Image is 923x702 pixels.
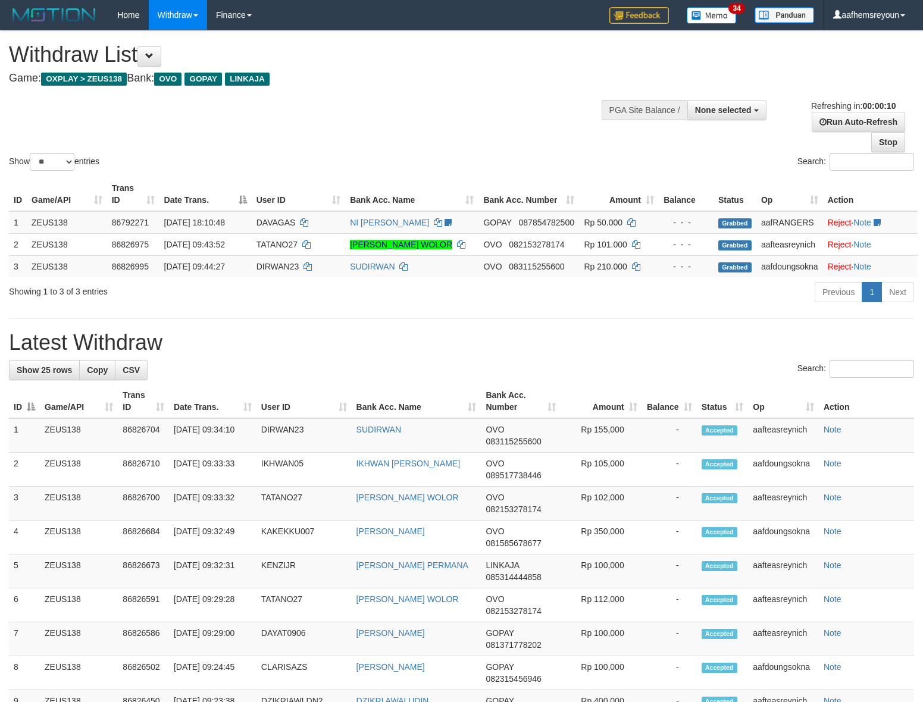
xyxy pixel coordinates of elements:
[483,262,502,271] span: OVO
[486,674,541,684] span: Copy 082315456946 to clipboard
[9,656,40,690] td: 8
[40,656,118,690] td: ZEUS138
[862,282,882,302] a: 1
[9,6,99,24] img: MOTION_logo.png
[486,662,514,672] span: GOPAY
[118,453,169,487] td: 86826710
[118,588,169,622] td: 86826591
[9,43,603,67] h1: Withdraw List
[718,262,752,272] span: Grabbed
[169,521,256,554] td: [DATE] 09:32:49
[118,521,169,554] td: 86826684
[356,560,468,570] a: [PERSON_NAME] PERMANA
[702,425,737,435] span: Accepted
[830,153,914,171] input: Search:
[27,177,107,211] th: Game/API: activate to sort column ascending
[702,629,737,639] span: Accepted
[824,662,841,672] a: Note
[714,177,756,211] th: Status
[40,622,118,656] td: ZEUS138
[756,177,823,211] th: Op: activate to sort column ascending
[509,240,564,249] span: Copy 082153278174 to clipboard
[642,453,697,487] td: -
[811,101,896,111] span: Refreshing in:
[486,471,541,480] span: Copy 089517738446 to clipboard
[486,606,541,616] span: Copy 082153278174 to clipboard
[9,384,40,418] th: ID: activate to sort column descending
[481,384,561,418] th: Bank Acc. Number: activate to sort column ascending
[609,7,669,24] img: Feedback.jpg
[256,588,352,622] td: TATANO27
[642,588,697,622] td: -
[486,594,504,604] span: OVO
[486,437,541,446] span: Copy 083115255600 to clipboard
[40,554,118,588] td: ZEUS138
[169,384,256,418] th: Date Trans.: activate to sort column ascending
[561,656,642,690] td: Rp 100,000
[9,588,40,622] td: 6
[756,233,823,255] td: aafteasreynich
[509,262,564,271] span: Copy 083115255600 to clipboard
[118,418,169,453] td: 86826704
[40,487,118,521] td: ZEUS138
[164,240,225,249] span: [DATE] 09:43:52
[118,622,169,656] td: 86826586
[664,217,709,228] div: - - -
[584,240,627,249] span: Rp 101.000
[823,255,918,277] td: ·
[642,622,697,656] td: -
[702,459,737,469] span: Accepted
[350,262,395,271] a: SUDIRWAN
[164,262,225,271] span: [DATE] 09:44:27
[164,218,225,227] span: [DATE] 18:10:48
[169,453,256,487] td: [DATE] 09:33:33
[256,622,352,656] td: DAYAT0906
[9,554,40,588] td: 5
[748,521,819,554] td: aafdoungsokna
[687,100,766,120] button: None selected
[256,554,352,588] td: KENZIJR
[486,425,504,434] span: OVO
[40,384,118,418] th: Game/API: activate to sort column ascending
[642,521,697,554] td: -
[819,384,914,418] th: Action
[30,153,74,171] select: Showentries
[9,331,914,355] h1: Latest Withdraw
[350,218,429,227] a: NI [PERSON_NAME]
[356,662,425,672] a: [PERSON_NAME]
[356,526,425,536] a: [PERSON_NAME]
[256,521,352,554] td: KAKEKKU007
[225,73,270,86] span: LINKAJA
[486,459,504,468] span: OVO
[256,487,352,521] td: TATANO27
[118,656,169,690] td: 86826502
[486,526,504,536] span: OVO
[797,153,914,171] label: Search:
[107,177,159,211] th: Trans ID: activate to sort column ascending
[356,628,425,638] a: [PERSON_NAME]
[584,218,622,227] span: Rp 50.000
[256,453,352,487] td: IKHWAN05
[169,487,256,521] td: [DATE] 09:33:32
[9,177,27,211] th: ID
[828,262,852,271] a: Reject
[169,588,256,622] td: [DATE] 09:29:28
[27,233,107,255] td: ZEUS138
[561,521,642,554] td: Rp 350,000
[830,360,914,378] input: Search:
[748,487,819,521] td: aafteasreynich
[602,100,687,120] div: PGA Site Balance /
[112,240,149,249] span: 86826975
[252,177,345,211] th: User ID: activate to sort column ascending
[169,554,256,588] td: [DATE] 09:32:31
[824,594,841,604] a: Note
[9,622,40,656] td: 7
[687,7,737,24] img: Button%20Memo.svg
[748,622,819,656] td: aafteasreynich
[642,418,697,453] td: -
[256,262,299,271] span: DIRWAN23
[561,554,642,588] td: Rp 100,000
[748,384,819,418] th: Op: activate to sort column ascending
[561,487,642,521] td: Rp 102,000
[824,459,841,468] a: Note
